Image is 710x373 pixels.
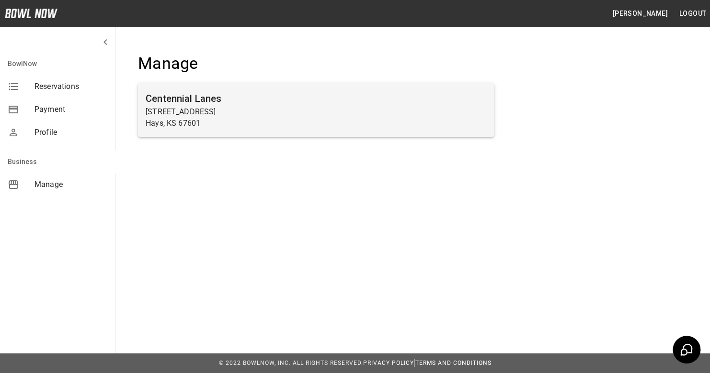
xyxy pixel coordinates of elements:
[146,118,486,129] p: Hays, KS 67601
[608,5,671,22] button: [PERSON_NAME]
[138,54,494,74] h4: Manage
[34,104,107,115] span: Payment
[415,360,492,366] a: Terms and Conditions
[34,127,107,138] span: Profile
[34,81,107,92] span: Reservations
[146,91,486,106] h6: Centennial Lanes
[218,360,363,366] span: © 2022 BowlNow, Inc. All Rights Reserved.
[146,106,486,118] p: [STREET_ADDRESS]
[676,5,710,22] button: Logout
[363,360,413,366] a: Privacy Policy
[34,179,107,190] span: Manage
[5,9,57,18] img: logo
